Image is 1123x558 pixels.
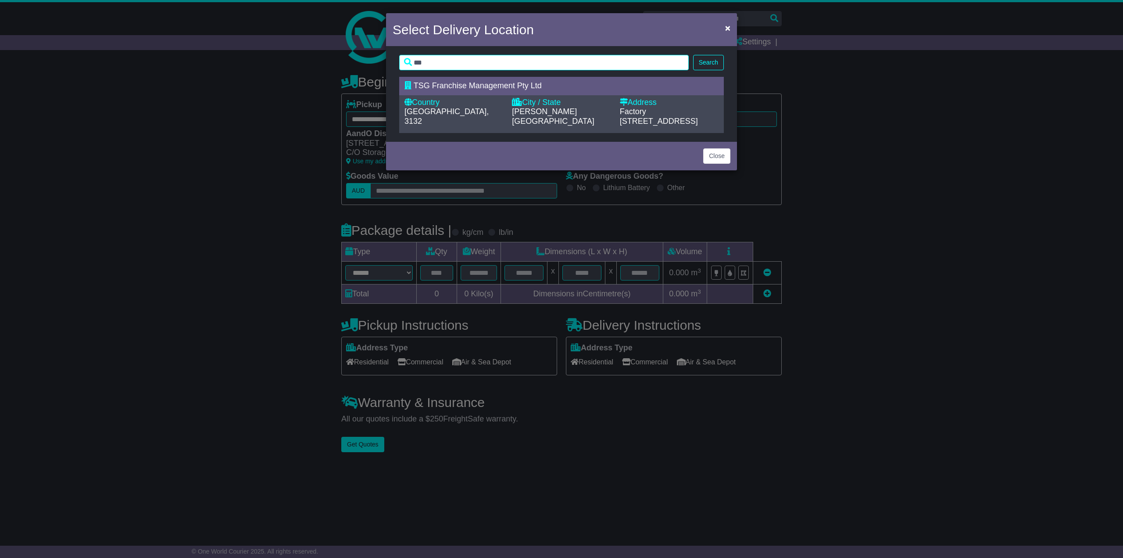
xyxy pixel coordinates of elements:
[512,98,611,108] div: City / State
[414,81,542,90] span: TSG Franchise Management Pty Ltd
[693,55,724,70] button: Search
[393,20,534,40] h4: Select Delivery Location
[620,107,698,126] span: Factory [STREET_ADDRESS]
[512,107,594,126] span: [PERSON_NAME][GEOGRAPHIC_DATA]
[620,98,719,108] div: Address
[725,23,730,33] span: ×
[404,98,503,108] div: Country
[703,148,730,164] button: Close
[404,107,489,126] span: [GEOGRAPHIC_DATA], 3132
[721,19,735,37] button: Close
